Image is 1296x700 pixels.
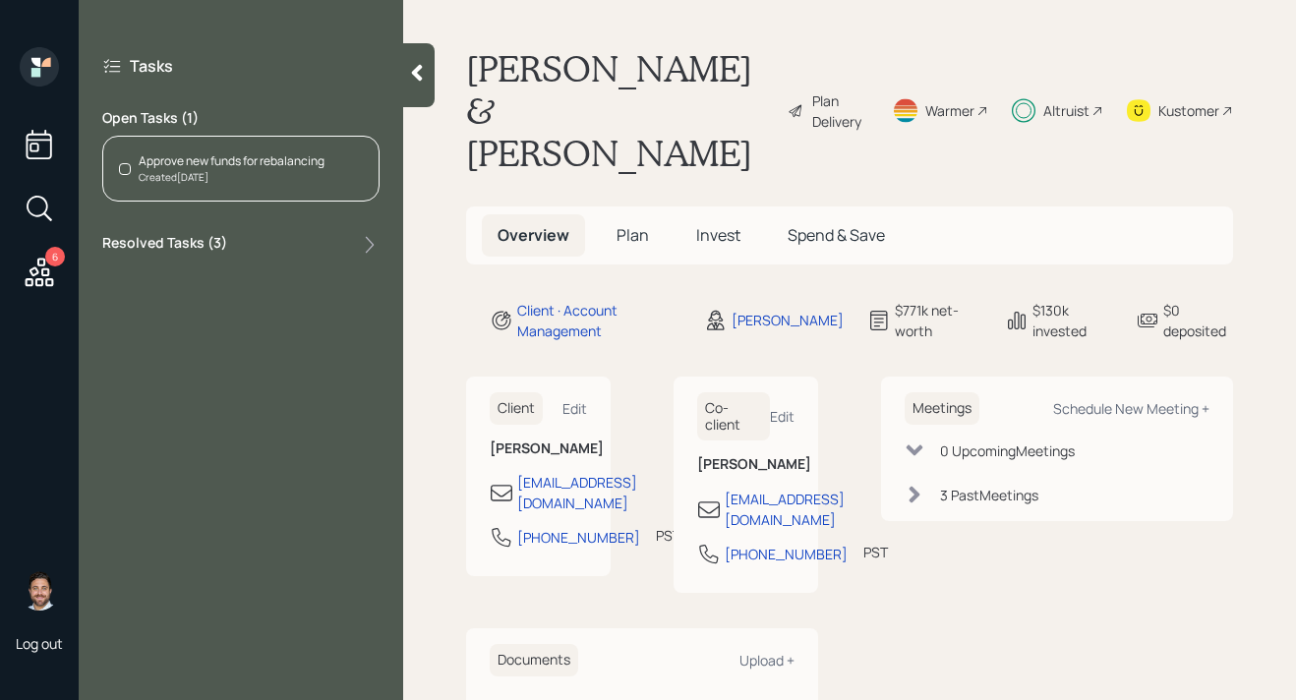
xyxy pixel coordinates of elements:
div: 0 Upcoming Meeting s [940,440,1075,461]
div: Log out [16,634,63,653]
div: PST [863,542,888,562]
div: Warmer [925,100,974,121]
span: Spend & Save [788,224,885,246]
div: $771k net-worth [895,300,981,341]
h6: Client [490,392,543,425]
div: PST [656,525,680,546]
span: Invest [696,224,740,246]
div: 6 [45,247,65,266]
div: Schedule New Meeting + [1053,399,1209,418]
div: [PERSON_NAME] [732,310,844,330]
h6: [PERSON_NAME] [697,456,795,473]
span: Overview [498,224,569,246]
label: Open Tasks ( 1 ) [102,108,380,128]
div: Altruist [1043,100,1090,121]
label: Tasks [130,55,173,77]
div: [PHONE_NUMBER] [725,544,848,564]
h6: Documents [490,644,578,676]
div: Plan Delivery [812,90,868,132]
div: Approve new funds for rebalancing [139,152,324,170]
div: Edit [770,407,795,426]
div: Created [DATE] [139,170,324,185]
div: $0 deposited [1163,300,1233,341]
h6: [PERSON_NAME] [490,440,587,457]
div: 3 Past Meeting s [940,485,1038,505]
span: Plan [617,224,649,246]
div: $130k invested [1032,300,1112,341]
div: Kustomer [1158,100,1219,121]
h1: [PERSON_NAME] & [PERSON_NAME] [466,47,772,175]
div: [EMAIL_ADDRESS][DOMAIN_NAME] [725,489,845,530]
h6: Meetings [905,392,979,425]
div: [PHONE_NUMBER] [517,527,640,548]
label: Resolved Tasks ( 3 ) [102,233,227,257]
img: michael-russo-headshot.png [20,571,59,611]
div: [EMAIL_ADDRESS][DOMAIN_NAME] [517,472,637,513]
h6: Co-client [697,392,770,441]
div: Upload + [739,651,795,670]
div: Client · Account Management [517,300,680,341]
div: Edit [562,399,587,418]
